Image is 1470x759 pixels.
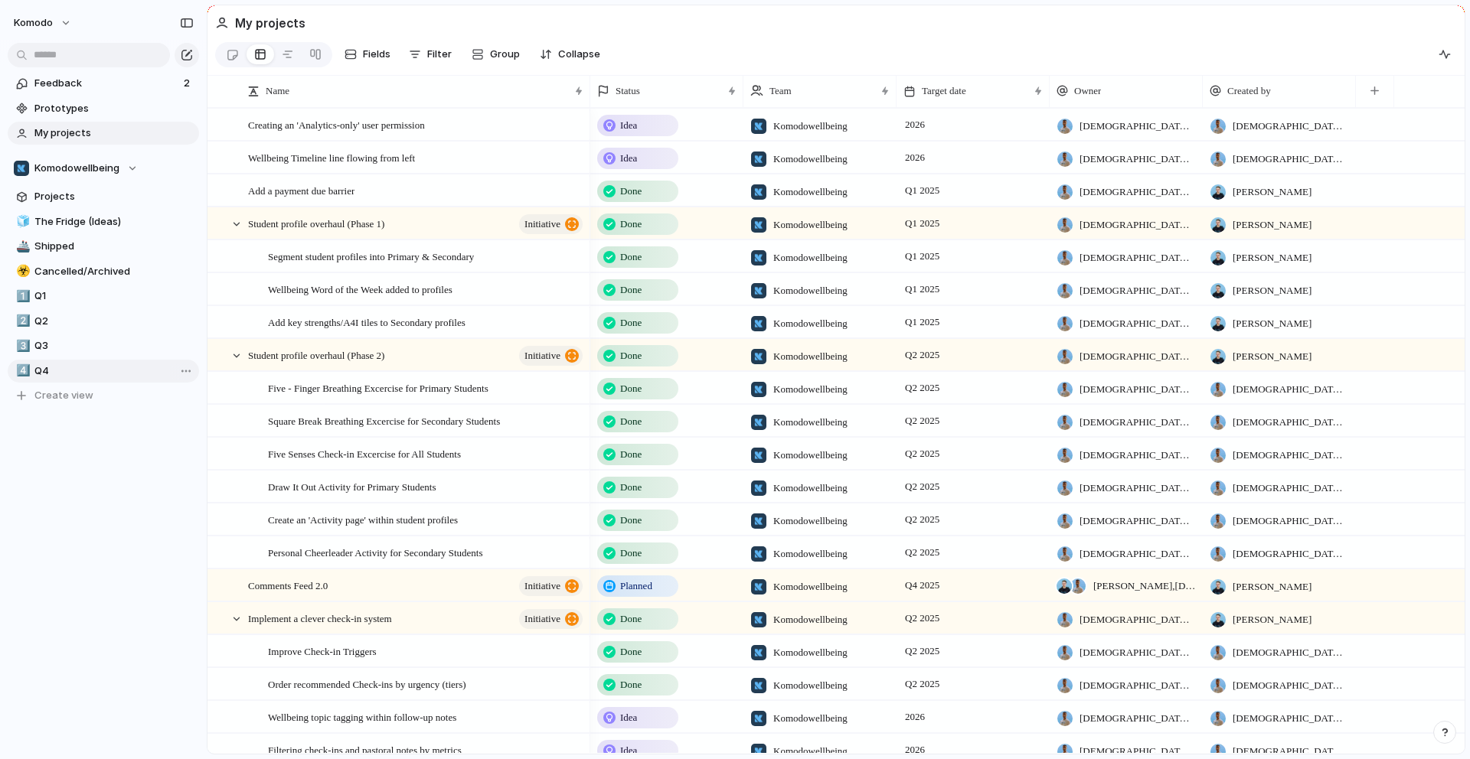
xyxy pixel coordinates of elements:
span: Komodowellbeing [773,184,848,200]
span: [DEMOGRAPHIC_DATA][PERSON_NAME] [1080,119,1196,134]
span: [DEMOGRAPHIC_DATA][PERSON_NAME] [1233,151,1349,167]
a: Feedback2 [8,72,199,95]
span: initiative [524,608,560,630]
div: 🧊 [16,213,27,230]
span: [PERSON_NAME] [1233,250,1312,265]
a: Projects [8,185,199,208]
button: 3️⃣ [14,338,29,353]
button: 🧊 [14,214,29,230]
span: Done [620,644,642,660]
a: 🧊The Fridge (Ideas) [8,210,199,233]
span: Done [620,546,642,561]
span: Done [620,414,642,429]
span: Q1 2025 [901,181,943,200]
span: [DEMOGRAPHIC_DATA][PERSON_NAME] [1080,744,1196,759]
span: initiative [524,345,560,366]
span: Komodowellbeing [773,316,848,331]
span: 2026 [901,116,929,134]
span: Order recommended Check-ins by urgency (tiers) [268,675,466,692]
span: Komodowellbeing [773,612,848,627]
span: Komodowellbeing [773,546,848,562]
span: Komodowellbeing [773,382,848,397]
span: Done [620,381,642,396]
span: [DEMOGRAPHIC_DATA][PERSON_NAME] [1080,316,1196,331]
span: 2026 [901,148,929,167]
span: Q1 [34,288,194,304]
span: Fields [363,47,390,62]
span: Komodowellbeing [773,480,848,496]
span: [PERSON_NAME] [1233,283,1312,298]
button: Group [464,42,528,67]
button: Filter [403,42,458,67]
span: Q2 2025 [901,675,943,693]
span: [DEMOGRAPHIC_DATA][PERSON_NAME] [1233,119,1349,134]
div: 3️⃣ [16,337,27,355]
span: Idea [620,151,637,166]
span: Komodowellbeing [773,448,848,463]
span: Cancelled/Archived [34,264,194,279]
span: Q2 2025 [901,445,943,463]
span: Idea [620,118,637,133]
a: 4️⃣Q4 [8,360,199,383]
span: 2026 [901,708,929,726]
span: 2026 [901,741,929,759]
span: [DEMOGRAPHIC_DATA][PERSON_NAME] [1080,349,1196,364]
span: [DEMOGRAPHIC_DATA][PERSON_NAME] [1080,645,1196,660]
span: Komodowellbeing [773,579,848,594]
span: [DEMOGRAPHIC_DATA][PERSON_NAME] [1233,480,1349,496]
span: Create view [34,388,93,403]
button: Fields [338,42,397,67]
span: [DEMOGRAPHIC_DATA][PERSON_NAME] [1233,678,1349,693]
span: The Fridge (Ideas) [34,214,194,230]
span: [DEMOGRAPHIC_DATA][PERSON_NAME] [1080,480,1196,496]
div: 2️⃣ [16,312,27,330]
span: Q2 2025 [901,477,943,496]
span: Idea [620,743,637,758]
span: Filter [427,47,452,62]
div: ☣️Cancelled/Archived [8,260,199,283]
button: Komodowellbeing [8,157,199,180]
span: Q2 2025 [901,510,943,529]
span: Five Senses Check-in Excercise for All Students [268,445,461,462]
span: Creating an 'Analytics-only' user permission [248,116,425,133]
span: Done [620,184,642,199]
span: Improve Check-in Triggers [268,642,377,660]
span: Done [620,315,642,331]
span: Done [620,249,642,265]
span: [PERSON_NAME] [1233,349,1312,364]
span: [DEMOGRAPHIC_DATA][PERSON_NAME] [1233,711,1349,726]
span: [DEMOGRAPHIC_DATA][PERSON_NAME] [1233,744,1349,759]
span: Wellbeing topic tagging within follow-up notes [268,708,456,725]
span: Q2 2025 [901,346,943,364]
span: Komodowellbeing [773,217,848,233]
span: Collapse [558,47,600,62]
a: 🚢Shipped [8,235,199,258]
span: My projects [34,125,194,141]
span: Done [620,513,642,528]
span: Komodowellbeing [773,283,848,298]
span: Prototypes [34,101,194,116]
span: [PERSON_NAME] [1233,612,1312,627]
button: Create view [8,384,199,407]
div: 🚢 [16,238,27,256]
span: [DEMOGRAPHIC_DATA][PERSON_NAME] [1233,546,1349,562]
span: [DEMOGRAPHIC_DATA][PERSON_NAME] [1080,217,1196,233]
span: Student profile overhaul (Phase 2) [248,346,384,363]
div: 4️⃣ [16,362,27,379]
div: 1️⃣Q1 [8,285,199,308]
button: initiative [519,576,583,596]
a: 2️⃣Q2 [8,310,199,333]
h2: My projects [235,14,305,32]
span: Owner [1074,83,1101,99]
span: [PERSON_NAME] [1233,579,1312,594]
span: Q4 [34,363,194,379]
span: 2 [184,76,193,91]
span: Komodowellbeing [773,415,848,430]
span: Q2 [34,314,194,329]
span: Q2 2025 [901,379,943,397]
span: Personal Cheerleader Activity for Secondary Students [268,543,483,561]
span: Done [620,348,642,363]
